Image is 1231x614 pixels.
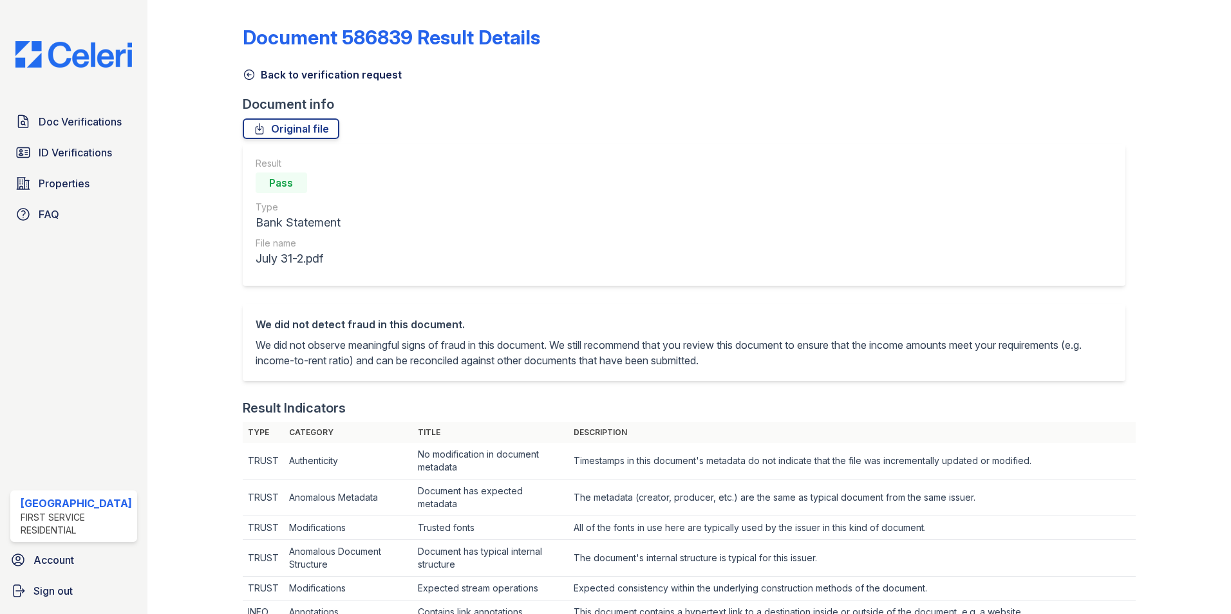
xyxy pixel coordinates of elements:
[256,237,341,250] div: File name
[413,443,569,479] td: No modification in document metadata
[243,67,402,82] a: Back to verification request
[413,577,569,600] td: Expected stream operations
[284,540,413,577] td: Anomalous Document Structure
[243,118,339,139] a: Original file
[569,479,1136,516] td: The metadata (creator, producer, etc.) are the same as typical document from the same issuer.
[39,207,59,222] span: FAQ
[569,516,1136,540] td: All of the fonts in use here are typically used by the issuer in this kind of document.
[413,422,569,443] th: Title
[10,109,137,135] a: Doc Verifications
[5,41,142,68] img: CE_Logo_Blue-a8612792a0a2168367f1c8372b55b34899dd931a85d93a1a3d3e32e68fde9ad4.png
[256,157,341,170] div: Result
[256,337,1113,368] p: We did not observe meaningful signs of fraud in this document. We still recommend that you review...
[569,577,1136,600] td: Expected consistency within the underlying construction methods of the document.
[21,496,132,511] div: [GEOGRAPHIC_DATA]
[243,577,284,600] td: TRUST
[284,443,413,479] td: Authenticity
[243,95,1136,113] div: Document info
[243,26,540,49] a: Document 586839 Result Details
[33,552,74,568] span: Account
[5,547,142,573] a: Account
[39,114,122,129] span: Doc Verifications
[39,176,89,191] span: Properties
[10,140,137,165] a: ID Verifications
[10,201,137,227] a: FAQ
[413,516,569,540] td: Trusted fonts
[5,578,142,604] a: Sign out
[256,317,1113,332] div: We did not detect fraud in this document.
[569,443,1136,479] td: Timestamps in this document's metadata do not indicate that the file was incrementally updated or...
[243,516,284,540] td: TRUST
[284,516,413,540] td: Modifications
[243,540,284,577] td: TRUST
[569,422,1136,443] th: Description
[39,145,112,160] span: ID Verifications
[569,540,1136,577] td: The document's internal structure is typical for this issuer.
[21,511,132,537] div: First Service Residential
[284,577,413,600] td: Modifications
[243,399,346,417] div: Result Indicators
[256,214,341,232] div: Bank Statement
[284,422,413,443] th: Category
[256,201,341,214] div: Type
[10,171,137,196] a: Properties
[243,479,284,516] td: TRUST
[284,479,413,516] td: Anomalous Metadata
[243,443,284,479] td: TRUST
[256,250,341,268] div: July 31-2.pdf
[413,479,569,516] td: Document has expected metadata
[413,540,569,577] td: Document has typical internal structure
[33,583,73,599] span: Sign out
[243,422,284,443] th: Type
[256,172,307,193] div: Pass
